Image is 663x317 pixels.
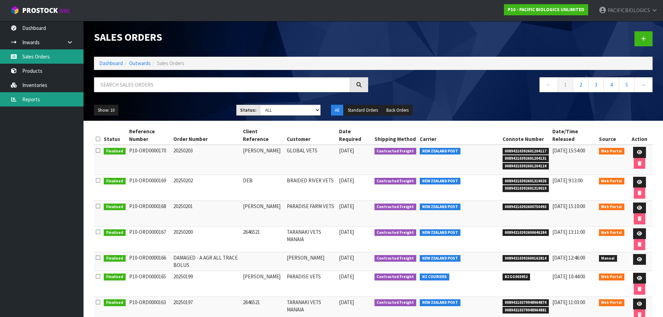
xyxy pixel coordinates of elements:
[374,299,417,306] span: Contracted Freight
[420,148,460,155] span: NEW ZEALAND POST
[339,203,354,209] span: [DATE]
[420,299,460,306] span: NEW ZEALAND POST
[374,229,417,236] span: Contracted Freight
[552,203,585,209] span: [DATE] 15:10:00
[552,299,585,306] span: [DATE] 11:03:00
[503,229,549,236] span: 00894210392600646284
[172,175,241,200] td: 20250202
[374,255,417,262] span: Contracted Freight
[337,126,372,145] th: Date Required
[418,126,501,145] th: Carrier
[420,229,460,236] span: NEW ZEALAND POST
[285,126,337,145] th: Customer
[420,178,460,185] span: NEW ZEALAND POST
[172,226,241,252] td: 20250200
[241,200,285,226] td: [PERSON_NAME]
[501,126,551,145] th: Connote Number
[241,226,285,252] td: 2646521
[619,77,634,92] a: 5
[339,254,354,261] span: [DATE]
[172,271,241,296] td: 20250199
[285,175,337,200] td: BRAIDED RIVER VETS
[599,255,617,262] span: Manual
[59,8,70,14] small: WMS
[241,175,285,200] td: DEB
[104,274,126,280] span: Finalised
[241,145,285,175] td: [PERSON_NAME]
[599,178,625,185] span: Web Portal
[104,299,126,306] span: Finalised
[552,147,585,154] span: [DATE] 15:54:00
[503,274,530,280] span: BZGG003952
[420,255,460,262] span: NEW ZEALAND POST
[374,274,417,280] span: Contracted Freight
[552,229,585,235] span: [DATE] 13:11:00
[172,145,241,175] td: 20250203
[552,273,585,280] span: [DATE] 10:44:00
[241,126,285,145] th: Client Reference
[241,271,285,296] td: [PERSON_NAME]
[127,226,172,252] td: P10-ORD0000167
[94,77,350,92] input: Search sales orders
[508,7,584,13] strong: P10 - PACIFIC BIOLOGICS UNLIMITED
[503,299,549,306] span: 00894210379948964874
[608,7,650,14] span: PACIFICBIOLOGICS
[374,148,417,155] span: Contracted Freight
[634,77,653,92] a: →
[129,60,151,66] a: Outwards
[573,77,589,92] a: 2
[382,105,412,116] button: Back Orders
[157,60,184,66] span: Sales Orders
[552,177,583,184] span: [DATE] 9:13:00
[94,31,368,43] h1: Sales Orders
[503,178,549,185] span: 00894210392601319026
[127,271,172,296] td: P10-ORD0000165
[599,274,625,280] span: Web Portal
[344,105,382,116] button: Standard Orders
[599,229,625,236] span: Web Portal
[94,105,118,116] button: Show: 10
[172,200,241,226] td: 20250201
[373,126,418,145] th: Shipping Method
[503,155,549,162] span: 00894210392601204131
[626,126,653,145] th: Action
[22,6,58,15] span: ProStock
[552,254,585,261] span: [DATE] 12:46:00
[379,77,653,94] nav: Page navigation
[588,77,604,92] a: 3
[597,126,626,145] th: Source
[172,252,241,271] td: DAMAGED - A AGR ALL TRACE BOLUS
[603,77,619,92] a: 4
[10,6,19,15] img: cube-alt.png
[420,204,460,211] span: NEW ZEALAND POST
[172,126,241,145] th: Order Number
[339,299,354,306] span: [DATE]
[285,145,337,175] td: GLOBAL VETS
[599,299,625,306] span: Web Portal
[503,255,549,262] span: 00894210392600162814
[558,77,573,92] a: 1
[285,252,337,271] td: [PERSON_NAME]
[104,255,126,262] span: Finalised
[127,252,172,271] td: P10-ORD0000166
[599,204,625,211] span: Web Portal
[503,148,549,155] span: 00894210392601204117
[339,147,354,154] span: [DATE]
[503,204,549,211] span: 00894210392600750493
[285,200,337,226] td: PARADISE FARM VETS
[127,200,172,226] td: P10-ORD0000168
[374,178,417,185] span: Contracted Freight
[127,175,172,200] td: P10-ORD0000169
[99,60,123,66] a: Dashboard
[127,126,172,145] th: Reference Number
[339,229,354,235] span: [DATE]
[104,148,126,155] span: Finalised
[339,177,354,184] span: [DATE]
[503,185,549,192] span: 00894210392601319019
[420,274,449,280] span: NZ COURIERS
[339,273,354,280] span: [DATE]
[374,204,417,211] span: Contracted Freight
[503,163,549,170] span: 00894210392601204124
[104,178,126,185] span: Finalised
[285,226,337,252] td: TARANAKI VETS MANAIA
